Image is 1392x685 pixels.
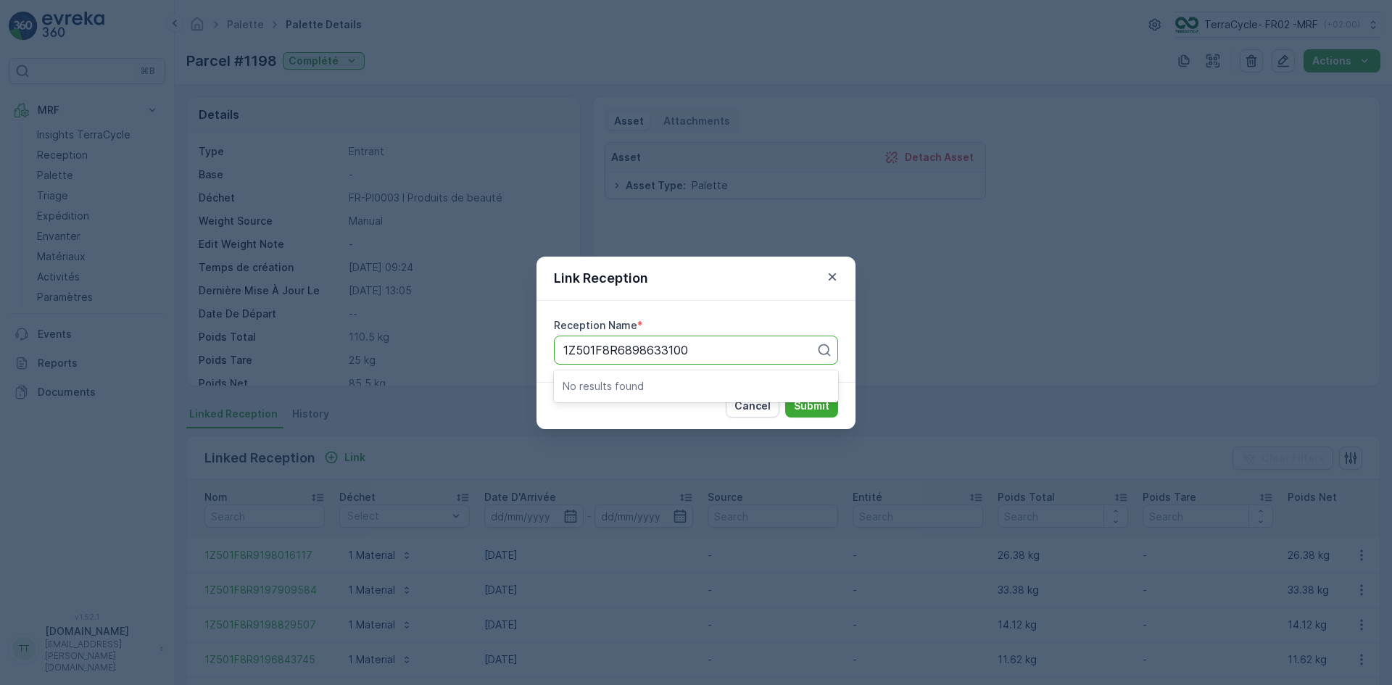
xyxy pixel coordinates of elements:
button: Cancel [726,394,779,418]
p: Link Reception [554,268,648,288]
p: Submit [794,399,829,413]
p: No results found [563,379,829,394]
button: Submit [785,394,838,418]
label: Reception Name [554,319,637,331]
p: Cancel [734,399,771,413]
